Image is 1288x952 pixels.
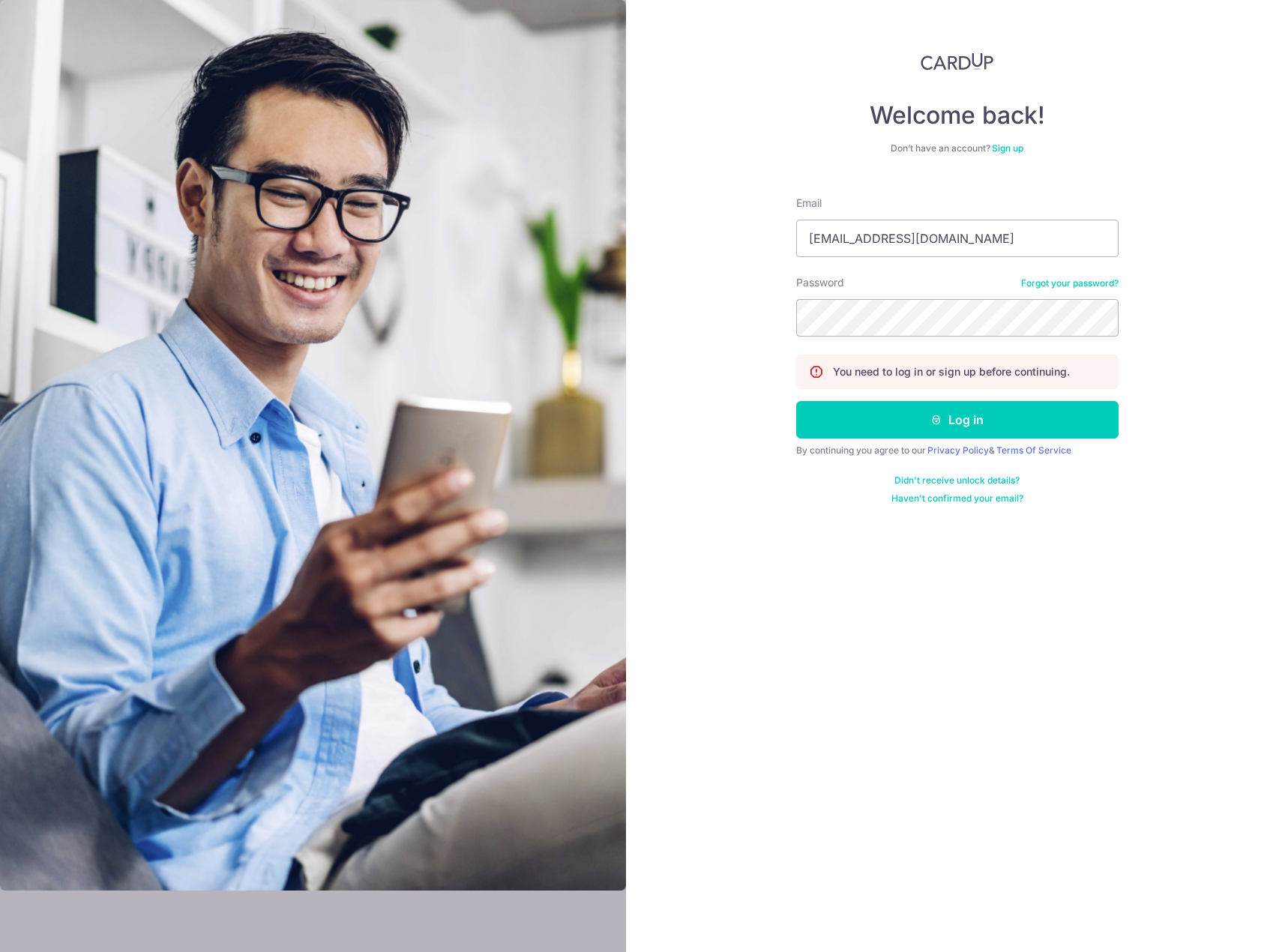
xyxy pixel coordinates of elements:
[891,492,1023,504] a: Haven't confirmed your email?
[796,401,1119,439] button: Log in
[796,445,1119,457] div: By continuing you agree to our &
[992,142,1023,154] a: Sign up
[796,142,1119,154] div: Don’t have an account?
[796,275,844,290] label: Password
[796,220,1119,257] input: Enter your Email
[921,52,994,70] img: CardUp Logo
[894,475,1020,486] a: Didn't receive unlock details?
[1021,277,1119,289] a: Forgot your password?
[796,196,822,211] label: Email
[833,364,1070,379] p: You need to log in or sign up before continuing.
[927,445,989,456] a: Privacy Policy
[996,445,1071,456] a: Terms Of Service
[796,100,1119,130] h4: Welcome back!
